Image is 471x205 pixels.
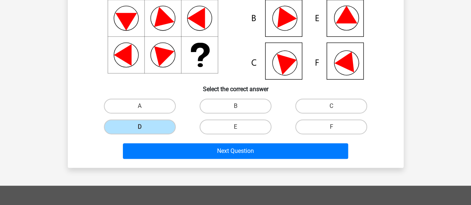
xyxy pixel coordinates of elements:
[295,119,367,134] label: F
[200,99,271,113] label: B
[104,99,176,113] label: A
[200,119,271,134] label: E
[104,119,176,134] label: D
[295,99,367,113] label: C
[123,143,348,159] button: Next Question
[80,80,392,93] h6: Select the correct answer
